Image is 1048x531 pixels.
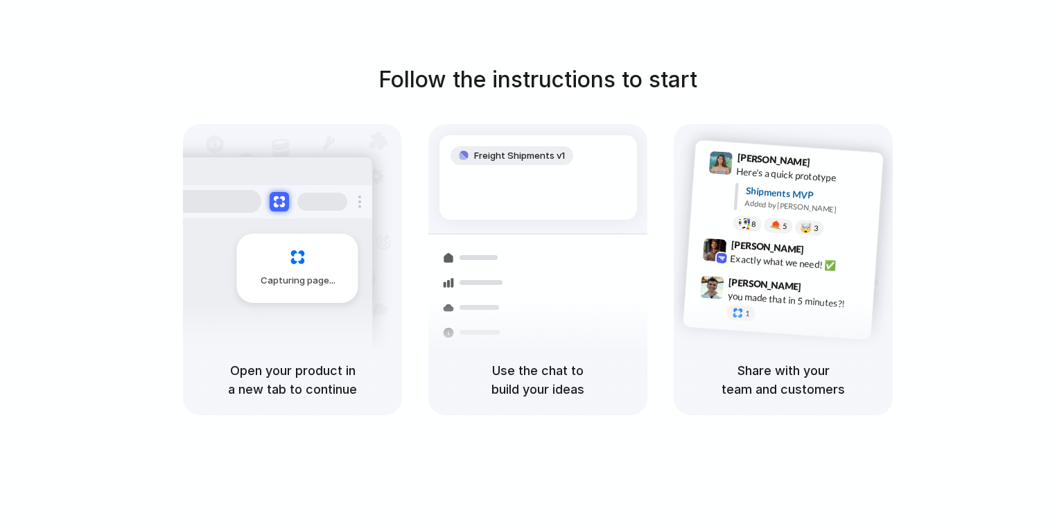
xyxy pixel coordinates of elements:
h1: Follow the instructions to start [378,63,697,96]
span: 1 [745,310,750,317]
span: 9:47 AM [805,281,834,297]
span: [PERSON_NAME] [728,274,802,294]
span: 3 [814,225,819,232]
div: Exactly what we need! ✅ [730,251,868,275]
div: 🤯 [801,223,812,233]
h5: Open your product in a new tab to continue [200,361,385,399]
h5: Share with your team and customers [690,361,876,399]
span: [PERSON_NAME] [737,150,810,170]
h5: Use the chat to build your ideas [445,361,631,399]
div: Shipments MVP [745,183,873,206]
div: Here's a quick prototype [736,164,875,187]
span: 9:41 AM [814,156,843,173]
span: Freight Shipments v1 [474,149,565,163]
span: Capturing page [261,274,338,288]
div: Added by [PERSON_NAME] [744,198,872,218]
span: 9:42 AM [808,243,837,260]
span: 8 [751,220,756,227]
span: 5 [783,222,787,229]
div: you made that in 5 minutes?! [727,288,866,312]
span: [PERSON_NAME] [731,236,804,256]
